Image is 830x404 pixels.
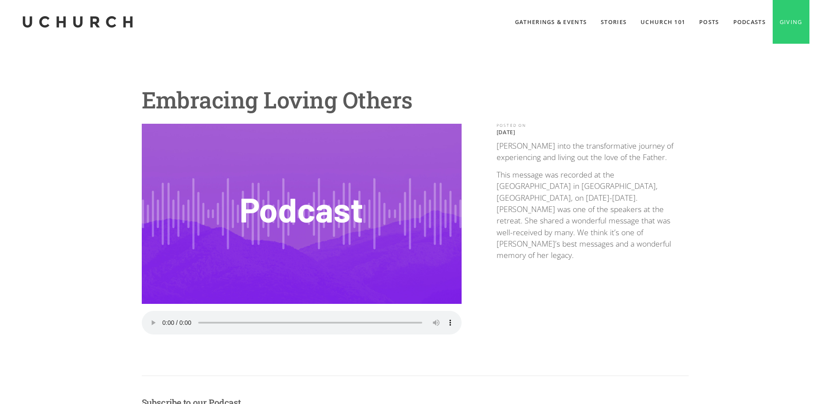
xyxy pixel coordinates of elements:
p: This message was recorded at the [GEOGRAPHIC_DATA] in [GEOGRAPHIC_DATA], [GEOGRAPHIC_DATA], on [D... [497,169,689,261]
img: Embracing Loving Others [142,124,462,303]
p: ‍ [497,267,689,278]
div: POSTED ON [497,124,689,128]
p: [DATE] [497,129,689,136]
audio: Your browser does not support the audio element. [142,311,462,334]
p: [PERSON_NAME] into the transformative journey of experiencing and living out the love of the Father. [497,140,689,163]
h1: Embracing Loving Others [142,87,689,112]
